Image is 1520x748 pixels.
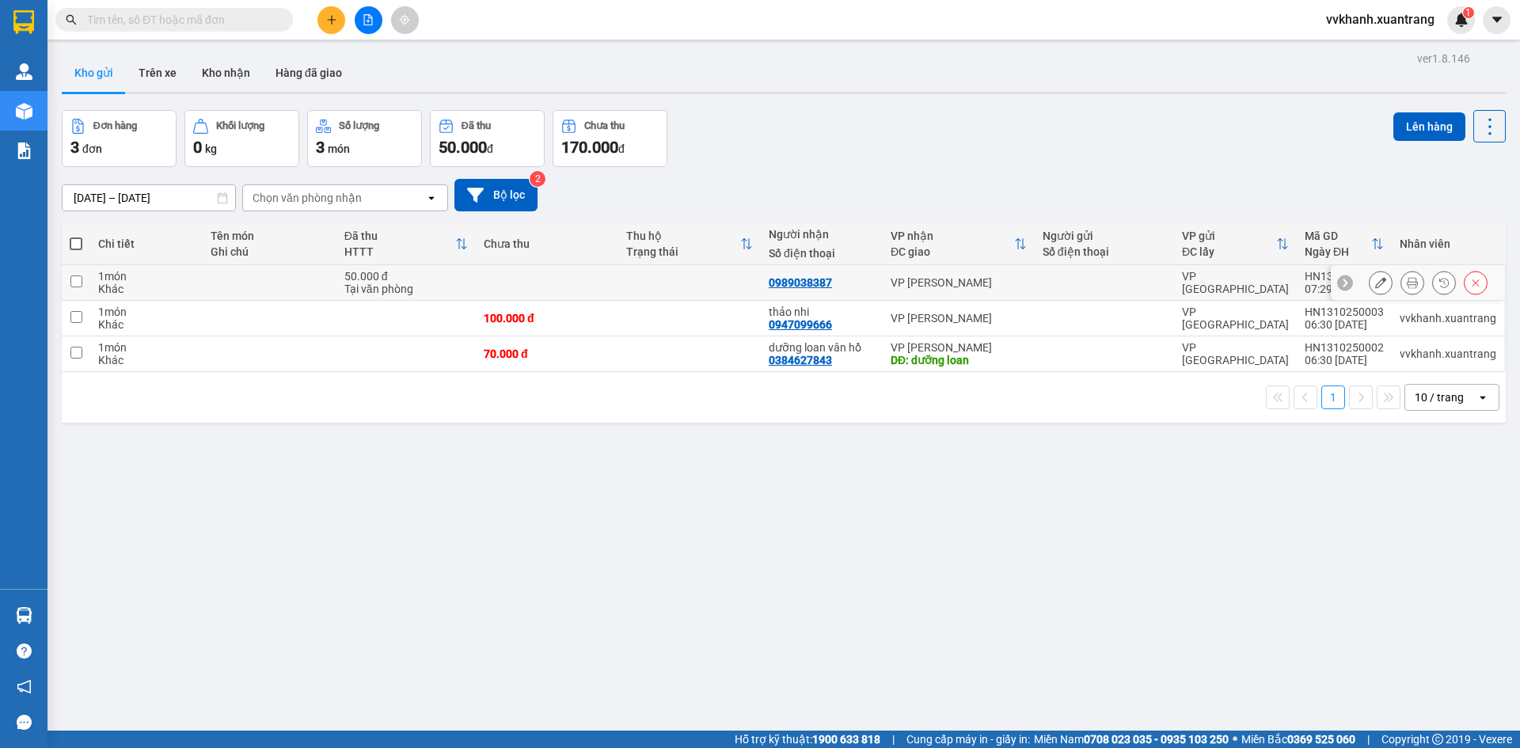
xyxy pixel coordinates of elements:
[1084,733,1229,746] strong: 0708 023 035 - 0935 103 250
[1369,271,1393,294] div: Sửa đơn hàng
[316,138,325,157] span: 3
[553,110,667,167] button: Chưa thu170.000đ
[1233,736,1237,742] span: ⚪️
[769,228,875,241] div: Người nhận
[735,731,880,748] span: Hỗ trợ kỹ thuật:
[618,223,761,265] th: Toggle SortBy
[184,110,299,167] button: Khối lượng0kg
[66,14,77,25] span: search
[1321,385,1345,409] button: 1
[891,354,1027,366] div: DĐ: dưỡng loan
[1043,230,1166,242] div: Người gửi
[892,731,895,748] span: |
[189,54,263,92] button: Kho nhận
[1034,731,1229,748] span: Miền Nam
[17,644,32,659] span: question-circle
[1454,13,1469,27] img: icon-new-feature
[317,6,345,34] button: plus
[769,341,875,354] div: dưỡng loan vân hồ
[1417,50,1470,67] div: ver 1.8.146
[1297,223,1392,265] th: Toggle SortBy
[13,10,34,34] img: logo-vxr
[93,120,137,131] div: Đơn hàng
[883,223,1035,265] th: Toggle SortBy
[336,223,476,265] th: Toggle SortBy
[399,14,410,25] span: aim
[626,245,740,258] div: Trạng thái
[82,142,102,155] span: đơn
[98,318,195,331] div: Khác
[891,341,1027,354] div: VP [PERSON_NAME]
[253,190,362,206] div: Chọn văn phòng nhận
[263,54,355,92] button: Hàng đã giao
[98,354,195,366] div: Khác
[1463,7,1474,18] sup: 1
[1305,354,1384,366] div: 06:30 [DATE]
[1367,731,1370,748] span: |
[16,63,32,80] img: warehouse-icon
[211,230,328,242] div: Tên món
[211,245,328,258] div: Ghi chú
[339,120,379,131] div: Số lượng
[1400,347,1496,360] div: vvkhanh.xuantrang
[98,283,195,295] div: Khác
[891,312,1027,325] div: VP [PERSON_NAME]
[216,120,264,131] div: Khối lượng
[484,312,610,325] div: 100.000 đ
[1490,13,1504,27] span: caret-down
[1465,7,1471,18] span: 1
[16,607,32,624] img: warehouse-icon
[98,237,195,250] div: Chi tiết
[462,120,491,131] div: Đã thu
[1305,306,1384,318] div: HN1310250003
[1305,341,1384,354] div: HN1310250002
[1400,237,1496,250] div: Nhân viên
[391,6,419,34] button: aim
[906,731,1030,748] span: Cung cấp máy in - giấy in:
[307,110,422,167] button: Số lượng3món
[439,138,487,157] span: 50.000
[1174,223,1297,265] th: Toggle SortBy
[891,276,1027,289] div: VP [PERSON_NAME]
[1182,270,1289,295] div: VP [GEOGRAPHIC_DATA]
[326,14,337,25] span: plus
[1182,245,1276,258] div: ĐC lấy
[1305,283,1384,295] div: 07:29 [DATE]
[1305,318,1384,331] div: 06:30 [DATE]
[344,270,468,283] div: 50.000 đ
[16,142,32,159] img: solution-icon
[1483,6,1510,34] button: caret-down
[891,245,1014,258] div: ĐC giao
[1043,245,1166,258] div: Số điện thoại
[344,230,455,242] div: Đã thu
[430,110,545,167] button: Đã thu50.000đ
[487,142,493,155] span: đ
[1182,306,1289,331] div: VP [GEOGRAPHIC_DATA]
[1393,112,1465,141] button: Lên hàng
[484,347,610,360] div: 70.000 đ
[812,733,880,746] strong: 1900 633 818
[618,142,625,155] span: đ
[1241,731,1355,748] span: Miền Bắc
[205,142,217,155] span: kg
[425,192,438,204] svg: open
[1305,270,1384,283] div: HN1310250007
[17,715,32,730] span: message
[98,306,195,318] div: 1 món
[1476,391,1489,404] svg: open
[98,270,195,283] div: 1 món
[17,679,32,694] span: notification
[344,245,455,258] div: HTTT
[126,54,189,92] button: Trên xe
[63,185,235,211] input: Select a date range.
[769,354,832,366] div: 0384627843
[530,171,545,187] sup: 2
[454,179,538,211] button: Bộ lọc
[355,6,382,34] button: file-add
[561,138,618,157] span: 170.000
[1415,389,1464,405] div: 10 / trang
[769,276,832,289] div: 0989038387
[769,306,875,318] div: thảo nhi
[1305,230,1371,242] div: Mã GD
[1313,9,1447,29] span: vvkhanh.xuantrang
